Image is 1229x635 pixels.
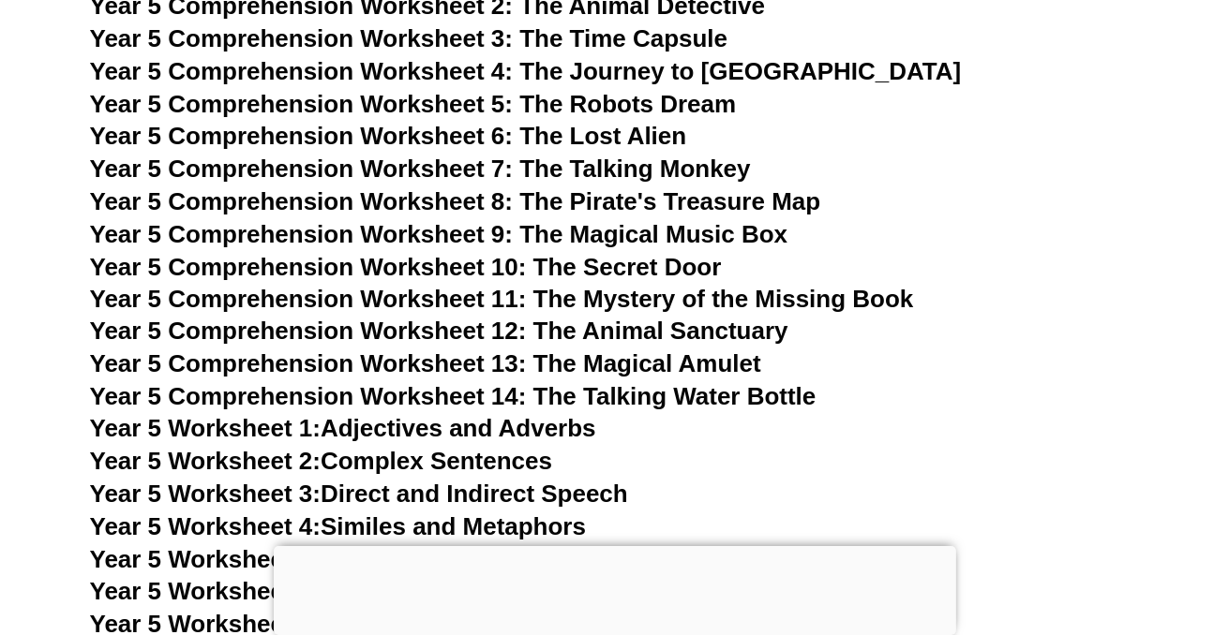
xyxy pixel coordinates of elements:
[90,220,788,248] a: Year 5 Comprehension Worksheet 9: The Magical Music Box
[90,57,962,85] a: Year 5 Comprehension Worksheet 4: The Journey to [GEOGRAPHIC_DATA]
[90,350,761,378] a: Year 5 Comprehension Worksheet 13: The Magical Amulet
[90,187,821,215] a: Year 5 Comprehension Worksheet 8: The Pirate's Treasure Map
[90,415,596,443] a: Year 5 Worksheet 1:Adjectives and Adverbs
[90,578,567,606] a: Year 5 Worksheet 6:Prefixes and Suffixes
[90,448,322,476] span: Year 5 Worksheet 2:
[917,424,1229,635] iframe: Chat Widget
[90,285,914,313] a: Year 5 Comprehension Worksheet 11: The Mystery of the Missing Book
[90,122,687,150] a: Year 5 Comprehension Worksheet 6: The Lost Alien
[90,546,552,574] a: Year 5 Worksheet 5:Punctuation Review
[90,480,322,509] span: Year 5 Worksheet 3:
[90,317,788,346] a: Year 5 Comprehension Worksheet 12: The Animal Sanctuary
[90,513,322,541] span: Year 5 Worksheet 4:
[90,480,628,509] a: Year 5 Worksheet 3:Direct and Indirect Speech
[90,513,587,541] a: Year 5 Worksheet 4:Similes and Metaphors
[90,448,552,476] a: Year 5 Worksheet 2:Complex Sentences
[90,253,722,281] a: Year 5 Comprehension Worksheet 10: The Secret Door
[90,578,322,606] span: Year 5 Worksheet 6:
[90,24,728,52] a: Year 5 Comprehension Worksheet 3: The Time Capsule
[90,155,751,183] a: Year 5 Comprehension Worksheet 7: The Talking Monkey
[274,546,956,630] iframe: Advertisement
[90,415,322,443] span: Year 5 Worksheet 1:
[90,90,737,118] a: Year 5 Comprehension Worksheet 5: The Robots Dream
[90,383,817,411] a: Year 5 Comprehension Worksheet 14: The Talking Water Bottle
[90,546,322,574] span: Year 5 Worksheet 5:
